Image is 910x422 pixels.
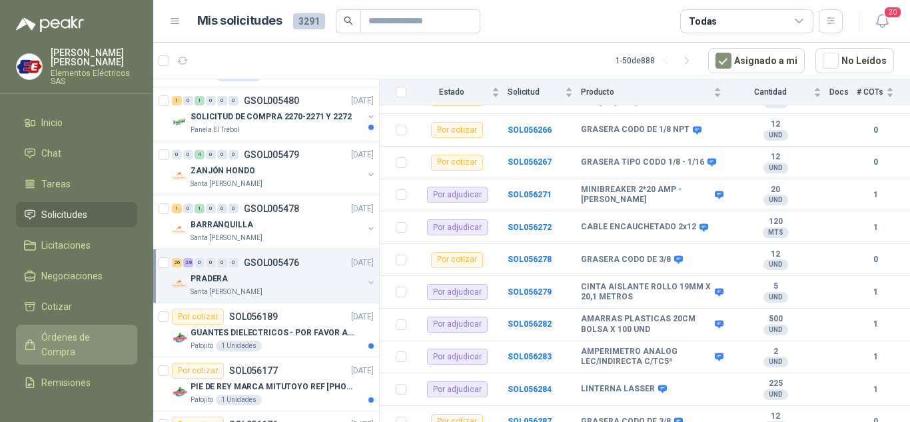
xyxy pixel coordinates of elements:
[195,204,205,213] div: 1
[857,124,894,137] b: 0
[870,9,894,33] button: 20
[581,125,689,135] b: GRASERA CODO DE 1/8 NPT
[581,157,704,168] b: GRASERA TIPO CODO 1/8 - 1/16
[508,287,552,297] b: SOL056279
[581,185,711,205] b: MINIBREAKER 2*20 AMP - [PERSON_NAME]
[172,258,182,267] div: 26
[508,79,581,105] th: Solicitud
[217,258,227,267] div: 0
[508,255,552,264] b: SOL056278
[206,150,216,159] div: 0
[763,163,788,173] div: UND
[206,258,216,267] div: 0
[508,223,552,232] a: SOL056272
[16,294,137,319] a: Cotizar
[815,48,894,73] button: No Leídos
[16,171,137,197] a: Tareas
[172,276,188,292] img: Company Logo
[197,11,282,31] h1: Mis solicitudes
[729,347,821,357] b: 2
[431,252,483,268] div: Por cotizar
[729,87,811,97] span: Cantidad
[228,204,238,213] div: 0
[508,157,552,167] b: SOL056267
[216,395,262,405] div: 1 Unidades
[244,150,299,159] p: GSOL005479
[857,79,910,105] th: # COTs
[172,330,188,346] img: Company Logo
[172,309,224,325] div: Por cotizar
[41,269,103,283] span: Negociaciones
[427,317,488,333] div: Por adjudicar
[229,366,278,375] p: SOL056177
[172,114,188,130] img: Company Logo
[16,325,137,365] a: Órdenes de Compra
[191,287,262,297] p: Santa [PERSON_NAME]
[191,233,262,243] p: Santa [PERSON_NAME]
[427,187,488,203] div: Por adjudicar
[616,50,697,71] div: 1 - 50 de 888
[689,14,717,29] div: Todas
[729,281,821,292] b: 5
[172,147,376,189] a: 0 0 4 0 0 0 GSOL005479[DATE] Company LogoZANJÓN HONDOSanta [PERSON_NAME]
[581,79,729,105] th: Producto
[228,258,238,267] div: 0
[41,330,125,359] span: Órdenes de Compra
[508,352,552,361] a: SOL056283
[51,48,137,67] p: [PERSON_NAME] [PERSON_NAME]
[229,312,278,321] p: SOL056189
[729,185,821,195] b: 20
[729,314,821,325] b: 500
[729,119,821,130] b: 12
[857,286,894,299] b: 1
[191,125,239,135] p: Panela El Trébol
[857,351,894,363] b: 1
[41,299,72,314] span: Cotizar
[708,48,805,73] button: Asignado a mi
[427,381,488,397] div: Por adjudicar
[16,110,137,135] a: Inicio
[293,13,325,29] span: 3291
[581,314,711,335] b: AMARRAS PLASTICAS 20CM BOLSA X 100 UND
[581,255,671,265] b: GRASERA CODO DE 3/8
[857,253,894,266] b: 0
[183,150,193,159] div: 0
[729,249,821,260] b: 12
[857,87,883,97] span: # COTs
[191,273,228,285] p: PRADERA
[183,258,193,267] div: 28
[857,156,894,169] b: 0
[763,195,788,205] div: UND
[41,146,61,161] span: Chat
[41,207,87,222] span: Solicitudes
[763,292,788,303] div: UND
[857,318,894,331] b: 1
[351,311,374,323] p: [DATE]
[195,258,205,267] div: 0
[857,189,894,201] b: 1
[431,155,483,171] div: Por cotizar
[244,96,299,105] p: GSOL005480
[763,325,788,335] div: UND
[228,96,238,105] div: 0
[191,219,253,231] p: BARRANQUILLA
[191,327,356,339] p: GUANTES DIELECTRICOS - POR FAVOR ADJUNTAR SU FICHA TECNICA
[508,385,552,394] b: SOL056284
[508,319,552,329] a: SOL056282
[351,95,374,107] p: [DATE]
[172,255,376,297] a: 26 28 0 0 0 0 GSOL005476[DATE] Company LogoPRADERASanta [PERSON_NAME]
[183,96,193,105] div: 0
[431,122,483,138] div: Por cotizar
[41,177,71,191] span: Tareas
[153,357,379,411] a: Por cotizarSOL056177[DATE] Company LogoPIE DE REY MARCA MITUTOYO REF [PHONE_NUMBER]Patojito1 Unid...
[508,125,552,135] a: SOL056266
[581,222,696,233] b: CABLE ENCAUCHETADO 2x12
[183,204,193,213] div: 0
[763,130,788,141] div: UND
[16,233,137,258] a: Licitaciones
[729,79,829,105] th: Cantidad
[883,6,902,19] span: 20
[217,150,227,159] div: 0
